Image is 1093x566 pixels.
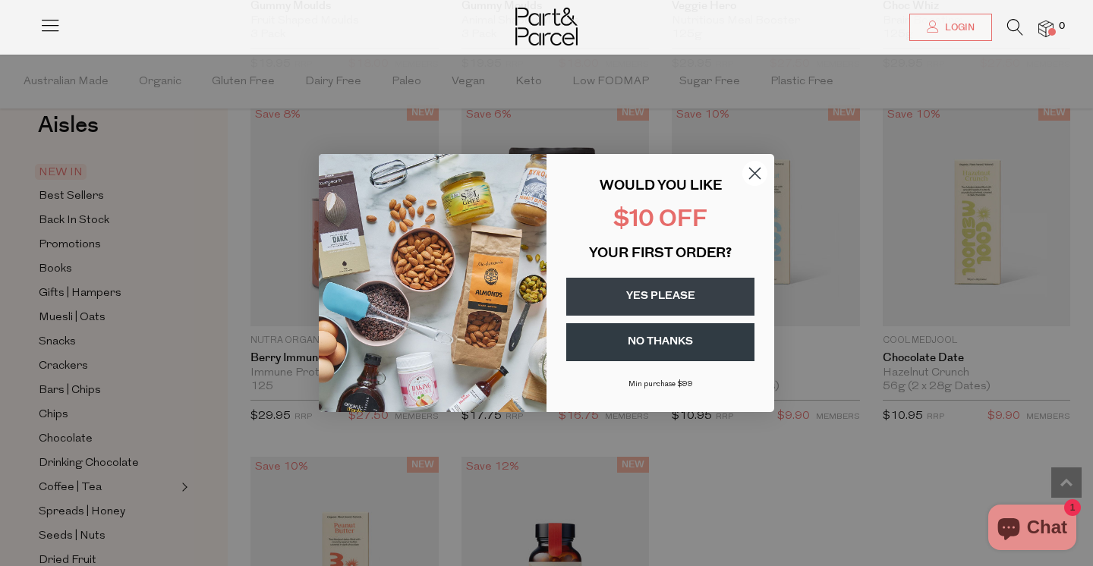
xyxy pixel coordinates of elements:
img: Part&Parcel [515,8,578,46]
span: Login [941,21,975,34]
button: YES PLEASE [566,278,754,316]
a: 0 [1038,20,1054,36]
a: Login [909,14,992,41]
img: 43fba0fb-7538-40bc-babb-ffb1a4d097bc.jpeg [319,154,546,412]
span: WOULD YOU LIKE [600,180,722,193]
span: 0 [1055,20,1069,33]
button: Close dialog [742,160,768,187]
inbox-online-store-chat: Shopify online store chat [984,505,1081,554]
span: Min purchase $99 [628,380,693,388]
span: YOUR FIRST ORDER? [589,247,732,261]
span: $10 OFF [613,209,707,232]
button: NO THANKS [566,323,754,361]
